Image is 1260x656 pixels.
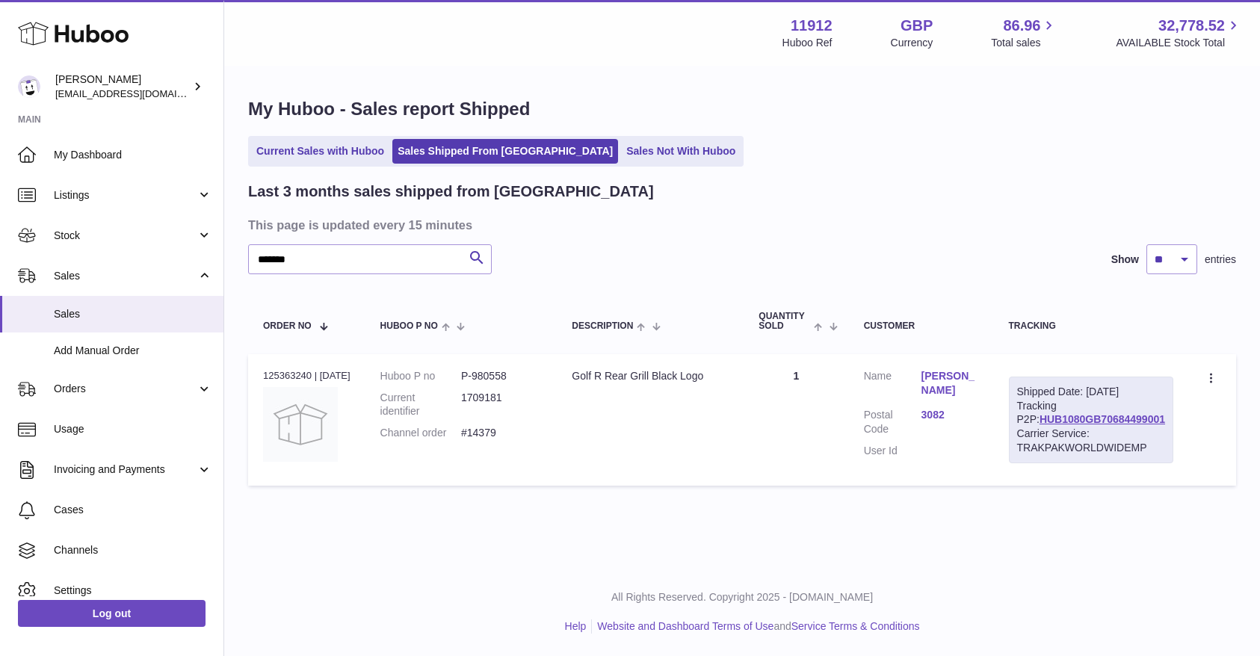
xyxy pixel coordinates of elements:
[1111,253,1139,267] label: Show
[782,36,833,50] div: Huboo Ref
[54,344,212,358] span: Add Manual Order
[864,321,979,331] div: Customer
[864,444,921,458] dt: User Id
[248,97,1236,121] h1: My Huboo - Sales report Shipped
[54,503,212,517] span: Cases
[1017,427,1165,455] div: Carrier Service: TRAKPAKWORLDWIDEMP
[1116,16,1242,50] a: 32,778.52 AVAILABLE Stock Total
[54,584,212,598] span: Settings
[1009,321,1173,331] div: Tracking
[54,382,197,396] span: Orders
[55,87,220,99] span: [EMAIL_ADDRESS][DOMAIN_NAME]
[1003,16,1040,36] span: 86.96
[901,16,933,36] strong: GBP
[263,369,350,383] div: 125363240 | [DATE]
[251,139,389,164] a: Current Sales with Huboo
[991,36,1057,50] span: Total sales
[572,321,633,331] span: Description
[380,369,461,383] dt: Huboo P no
[18,75,40,98] img: info@carbonmyride.com
[380,426,461,440] dt: Channel order
[54,462,197,477] span: Invoicing and Payments
[18,600,206,627] a: Log out
[991,16,1057,50] a: 86.96 Total sales
[54,188,197,202] span: Listings
[461,391,542,419] dd: 1709181
[1116,36,1242,50] span: AVAILABLE Stock Total
[744,354,848,486] td: 1
[236,590,1248,604] p: All Rights Reserved. Copyright 2025 - [DOMAIN_NAME]
[921,408,979,422] a: 3082
[1009,377,1173,463] div: Tracking P2P:
[621,139,741,164] a: Sales Not With Huboo
[54,307,212,321] span: Sales
[1158,16,1225,36] span: 32,778.52
[248,217,1232,233] h3: This page is updated every 15 minutes
[864,408,921,436] dt: Postal Code
[461,369,542,383] dd: P-980558
[248,182,654,202] h2: Last 3 months sales shipped from [GEOGRAPHIC_DATA]
[461,426,542,440] dd: #14379
[380,321,438,331] span: Huboo P no
[891,36,933,50] div: Currency
[54,422,212,436] span: Usage
[1205,253,1236,267] span: entries
[597,620,773,632] a: Website and Dashboard Terms of Use
[263,387,338,462] img: no-photo.jpg
[54,543,212,557] span: Channels
[791,620,920,632] a: Service Terms & Conditions
[55,72,190,101] div: [PERSON_NAME]
[380,391,461,419] dt: Current identifier
[921,369,979,397] a: [PERSON_NAME]
[592,619,919,634] li: and
[392,139,618,164] a: Sales Shipped From [GEOGRAPHIC_DATA]
[759,312,810,331] span: Quantity Sold
[54,229,197,243] span: Stock
[791,16,833,36] strong: 11912
[54,269,197,283] span: Sales
[864,369,921,401] dt: Name
[1017,385,1165,399] div: Shipped Date: [DATE]
[263,321,312,331] span: Order No
[565,620,587,632] a: Help
[1040,413,1165,425] a: HUB1080GB70684499001
[572,369,729,383] div: Golf R Rear Grill Black Logo
[54,148,212,162] span: My Dashboard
